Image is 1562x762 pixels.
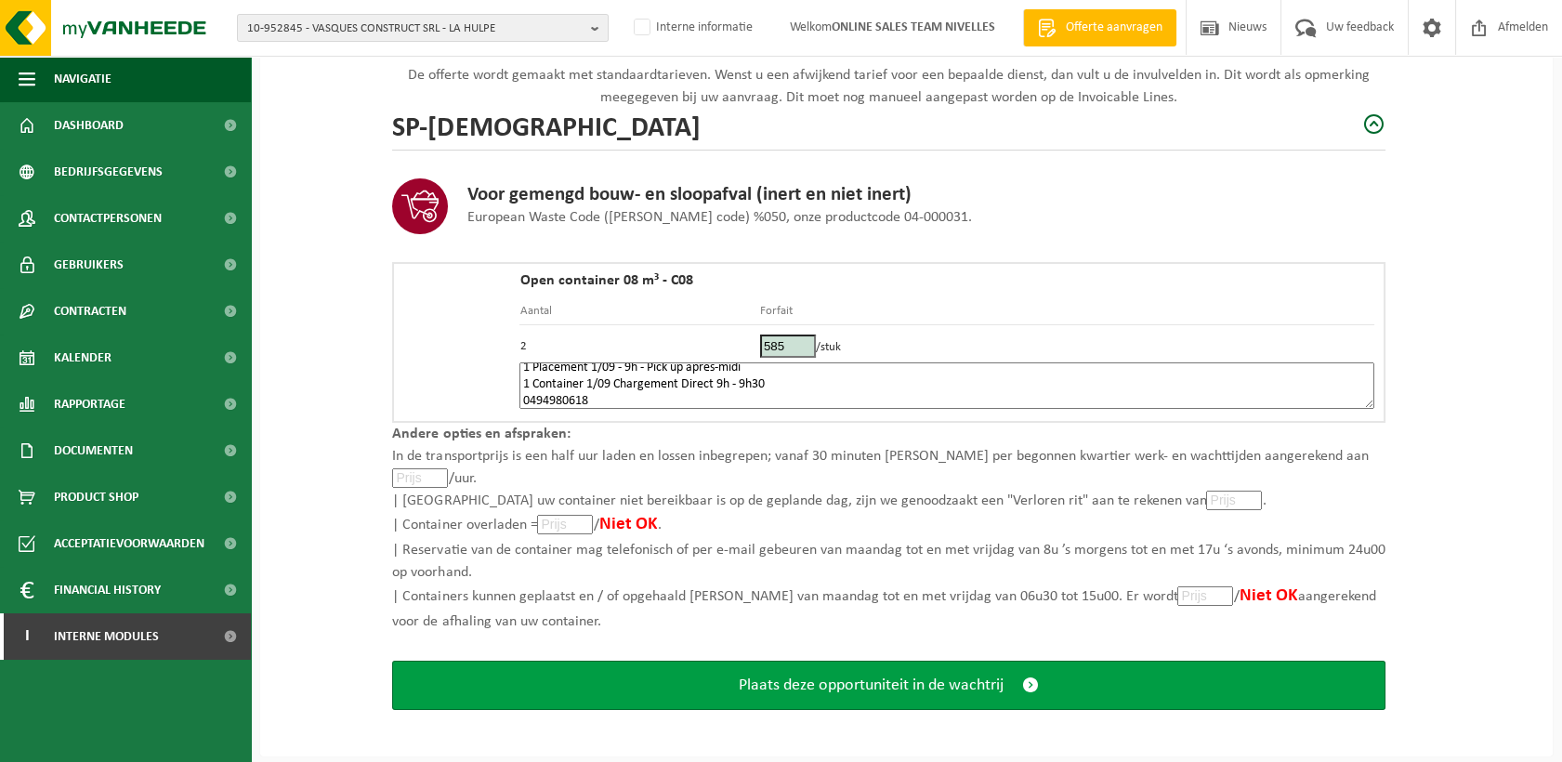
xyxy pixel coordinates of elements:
p: Andere opties en afspraken: [392,423,1385,445]
span: Rapportage [54,381,125,427]
span: Documenten [54,427,133,474]
td: 2 [519,325,759,362]
p: European Waste Code ([PERSON_NAME] code) %050, onze productcode 04-000031. [466,206,971,229]
span: Acceptatievoorwaarden [54,520,204,567]
span: 10-952845 - VASQUES CONSTRUCT SRL - LA HULPE [247,15,584,43]
input: Prijs [1177,586,1233,606]
h3: Voor gemengd bouw- en sloopafval (inert en niet inert) [466,184,971,206]
span: Niet OK [1239,587,1297,605]
p: In de transportprijs is een half uur laden en lossen inbegrepen; vanaf 30 minuten [PERSON_NAME] p... [392,445,1385,633]
span: Kalender [54,335,112,381]
p: De offerte wordt gemaakt met standaardtarieven. Wenst u een afwijkend tarief voor een bepaalde di... [392,64,1385,109]
span: Gebruikers [54,242,124,288]
input: Prijs [760,335,816,358]
td: /stuk [760,325,1374,362]
h2: SP-[DEMOGRAPHIC_DATA] [392,109,700,140]
th: Aantal [519,302,759,325]
span: Plaats deze opportuniteit in de wachtrij [739,676,1004,695]
input: Prijs [392,468,448,488]
span: Offerte aanvragen [1061,19,1167,37]
span: Dashboard [54,102,124,149]
span: Product Shop [54,474,138,520]
span: Financial History [54,567,161,613]
span: Niet OK [598,516,657,533]
input: Prijs [537,515,593,534]
span: Contracten [54,288,126,335]
input: Prijs [1206,491,1262,510]
span: I [19,613,35,660]
button: 10-952845 - VASQUES CONSTRUCT SRL - LA HULPE [237,14,609,42]
span: Bedrijfsgegevens [54,149,163,195]
label: Interne informatie [630,14,753,42]
button: Plaats deze opportuniteit in de wachtrij [392,661,1385,710]
span: Contactpersonen [54,195,162,242]
strong: ONLINE SALES TEAM NIVELLES [832,20,995,34]
a: Offerte aanvragen [1023,9,1176,46]
h4: Open container 08 m³ - C08 [519,273,1374,288]
span: Navigatie [54,56,112,102]
th: Forfait [760,302,1374,325]
span: Interne modules [54,613,159,660]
